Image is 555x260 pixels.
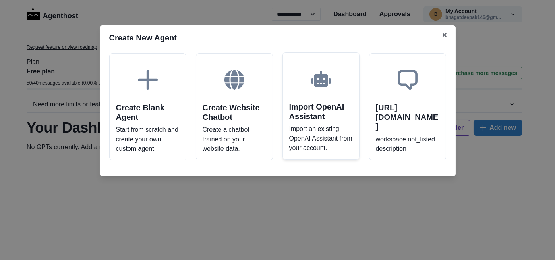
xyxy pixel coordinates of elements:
h2: Create Website Chatbot [203,103,266,122]
h2: [URL][DOMAIN_NAME] [376,103,439,131]
h2: Import OpenAI Assistant [289,102,353,121]
header: Create New Agent [100,25,456,50]
p: Import an existing OpenAI Assistant from your account. [289,124,353,153]
h2: Create Blank Agent [116,103,180,122]
p: workspace.not_listed.description [376,135,439,154]
button: Close [438,29,451,41]
p: Start from scratch and create your own custom agent. [116,125,180,154]
p: Create a chatbot trained on your website data. [203,125,266,154]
